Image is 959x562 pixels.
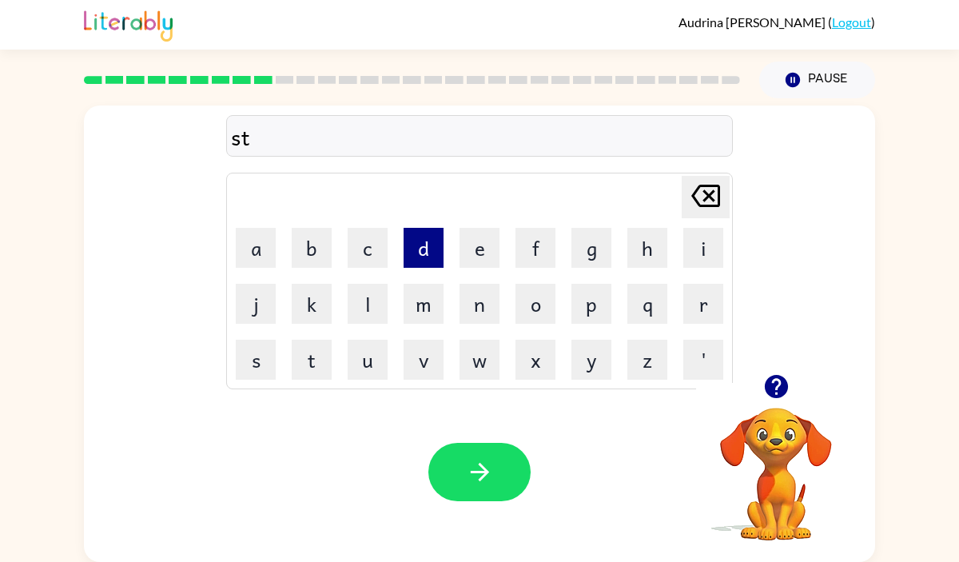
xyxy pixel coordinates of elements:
button: j [236,284,276,324]
button: k [292,284,332,324]
span: Audrina [PERSON_NAME] [678,14,828,30]
div: st [231,120,728,153]
button: c [348,228,388,268]
img: Literably [84,6,173,42]
button: p [571,284,611,324]
button: r [683,284,723,324]
button: z [627,340,667,380]
button: b [292,228,332,268]
div: ( ) [678,14,875,30]
button: y [571,340,611,380]
button: h [627,228,667,268]
button: Pause [759,62,875,98]
video: Your browser must support playing .mp4 files to use Literably. Please try using another browser. [696,383,856,543]
button: d [404,228,444,268]
button: e [460,228,499,268]
button: w [460,340,499,380]
button: n [460,284,499,324]
button: u [348,340,388,380]
button: s [236,340,276,380]
button: t [292,340,332,380]
button: a [236,228,276,268]
button: x [515,340,555,380]
button: o [515,284,555,324]
button: g [571,228,611,268]
button: i [683,228,723,268]
button: m [404,284,444,324]
button: q [627,284,667,324]
a: Logout [832,14,871,30]
button: f [515,228,555,268]
button: ' [683,340,723,380]
button: v [404,340,444,380]
button: l [348,284,388,324]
